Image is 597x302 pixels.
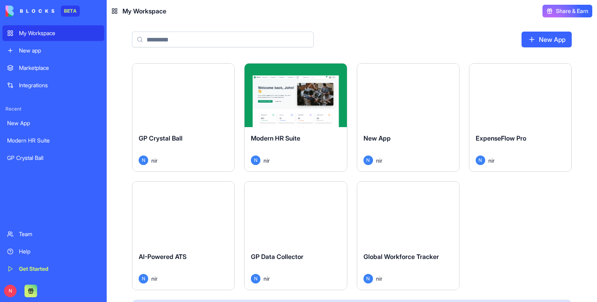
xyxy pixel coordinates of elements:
[476,156,485,165] span: N
[19,47,100,54] div: New app
[244,63,347,172] a: Modern HR SuiteNnir
[2,43,104,58] a: New app
[2,25,104,41] a: My Workspace
[19,230,100,238] div: Team
[556,7,588,15] span: Share & Earn
[139,156,148,165] span: N
[151,274,158,283] span: nir
[522,32,572,47] a: New App
[363,156,373,165] span: N
[363,253,439,261] span: Global Workforce Tracker
[251,156,260,165] span: N
[151,156,158,165] span: nir
[132,63,235,172] a: GP Crystal BallNnir
[244,181,347,290] a: GP Data CollectorNnir
[469,63,572,172] a: ExpenseFlow ProNnir
[357,181,460,290] a: Global Workforce TrackerNnir
[264,156,270,165] span: nir
[4,285,17,297] span: N
[19,64,100,72] div: Marketplace
[122,6,166,16] span: My Workspace
[6,6,55,17] img: logo
[19,81,100,89] div: Integrations
[542,5,592,17] button: Share & Earn
[251,274,260,283] span: N
[488,156,495,165] span: nir
[61,6,80,17] div: BETA
[376,274,382,283] span: nir
[2,244,104,259] a: Help
[2,115,104,131] a: New App
[19,29,100,37] div: My Workspace
[363,274,373,283] span: N
[363,134,391,142] span: New App
[19,248,100,255] div: Help
[251,134,300,142] span: Modern HR Suite
[2,60,104,76] a: Marketplace
[476,134,526,142] span: ExpenseFlow Pro
[7,154,100,162] div: GP Crystal Ball
[139,274,148,283] span: N
[2,150,104,166] a: GP Crystal Ball
[139,134,183,142] span: GP Crystal Ball
[357,63,460,172] a: New AppNnir
[2,226,104,242] a: Team
[2,261,104,277] a: Get Started
[2,133,104,148] a: Modern HR Suite
[7,119,100,127] div: New App
[2,106,104,112] span: Recent
[376,156,382,165] span: nir
[6,6,80,17] a: BETA
[2,77,104,93] a: Integrations
[132,181,235,290] a: AI-Powered ATSNnir
[264,274,270,283] span: nir
[7,137,100,144] div: Modern HR Suite
[251,253,303,261] span: GP Data Collector
[19,265,100,273] div: Get Started
[139,253,186,261] span: AI-Powered ATS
